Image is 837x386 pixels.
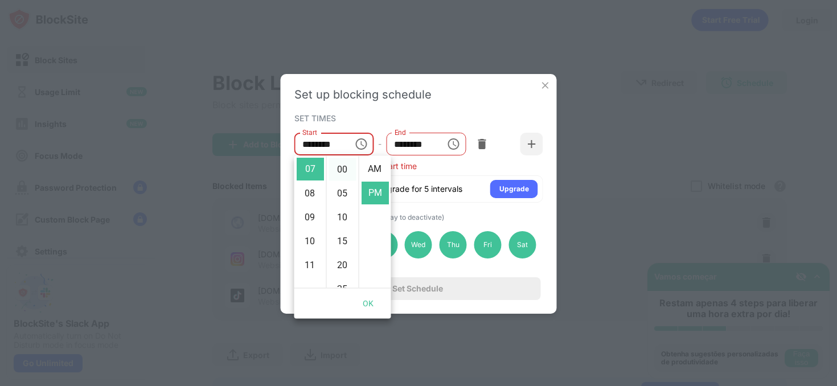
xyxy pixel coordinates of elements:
[297,182,324,205] li: 8 hours
[329,182,356,205] li: 5 minutes
[474,231,502,258] div: Fri
[297,230,324,253] li: 10 hours
[360,213,444,221] span: (Click a day to deactivate)
[440,231,467,258] div: Thu
[294,161,543,171] div: End time must be after start time
[329,158,356,181] li: 0 minutes
[378,138,381,150] div: -
[359,156,391,288] ul: Select meridiem
[297,158,324,181] li: 7 hours
[329,254,356,277] li: 20 minutes
[350,293,387,314] button: OK
[294,156,326,288] ul: Select hours
[362,182,389,204] li: PM
[329,278,356,301] li: 25 minutes
[294,88,543,101] div: Set up blocking schedule
[302,128,317,137] label: Start
[297,254,324,277] li: 11 hours
[362,158,389,180] li: AM
[405,231,432,258] div: Wed
[392,284,443,293] div: Set Schedule
[294,212,540,221] div: SELECTED DAYS
[297,206,324,229] li: 9 hours
[294,113,540,122] div: SET TIMES
[329,206,356,229] li: 10 minutes
[394,128,406,137] label: End
[442,133,465,155] button: Choose time, selected time is 6:00 PM
[508,231,536,258] div: Sat
[350,133,372,155] button: Choose time, selected time is 7:30 PM
[540,80,551,91] img: x-button.svg
[499,183,529,195] div: Upgrade
[329,230,356,253] li: 15 minutes
[326,156,359,288] ul: Select minutes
